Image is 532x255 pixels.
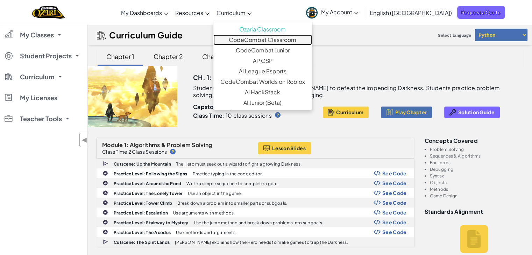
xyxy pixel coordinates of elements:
span: See Code [382,229,407,235]
img: Show Code Logo [374,220,381,225]
span: Student Projects [20,53,72,59]
img: Show Code Logo [374,190,381,195]
h3: Concepts covered [425,138,524,144]
b: Practice Level: Stairway to Mystery [114,220,188,225]
a: My Dashboards [118,3,172,22]
span: Resources [175,9,203,16]
p: Use arguments with methods. [173,211,235,215]
span: Teacher Tools [20,116,62,122]
p: Break down a problem into smaller parts or subgoals. [177,201,287,205]
a: CodeCombat Worlds on Roblox [213,76,312,87]
img: Home [32,5,65,20]
a: AI HackStack [213,87,312,97]
h3: Ch. 1: Sky Mountain [193,72,263,83]
img: IconHint.svg [275,112,281,118]
a: CodeCombat Junior [213,45,312,56]
p: : Gauntlet [193,103,317,110]
span: Lesson Slides [272,145,306,151]
span: ◀ [81,135,87,145]
li: For Loops [430,160,524,165]
button: Solution Guide [444,107,500,118]
div: Chapter 2 [147,48,190,65]
div: Chapter 3 [195,48,239,65]
p: Write a simple sequence to complete a goal. [186,181,278,186]
a: Practice Level: Around the Pond Write a simple sequence to complete a goal. Show Code Logo See Code [97,178,414,188]
span: Curriculum [217,9,246,16]
h2: Curriculum Guide [109,30,183,40]
a: Ozaria by CodeCombat logo [32,5,65,20]
img: Show Code Logo [374,229,381,234]
li: Methods [430,187,524,191]
li: Sequences & Algorithms [430,154,524,158]
img: IconPracticeLevel.svg [102,219,108,225]
img: IconPracticeLevel.svg [102,170,108,176]
b: Cutscene: Up the Mountain [114,161,171,167]
a: Practice Level: Following the Signs Practice typing in the code editor. Show Code Logo See Code [97,168,414,178]
li: Objects [430,180,524,185]
b: Practice Level: Escalation [114,210,168,216]
li: Debugging [430,167,524,172]
li: Syntax [430,174,524,178]
p: Class Time 2 Class Sessions [102,149,167,154]
img: avatar [306,7,318,19]
b: Practice Level: The Acodus [114,230,171,235]
p: Use an object in the game. [188,191,242,196]
p: The Hero must seek out a wizard to fight a growing Darkness. [176,162,302,166]
span: 1: [124,141,129,148]
span: Play Chapter [395,109,427,115]
b: Practice Level: The Lonely Tower [114,191,183,196]
a: AI League Esports [213,66,312,76]
a: Request a Quote [457,6,505,19]
p: Students enter the epic world of [PERSON_NAME] to defeat the impending Darkness. Students practic... [193,85,506,99]
b: Practice Level: Following the Signs [114,171,187,176]
span: See Code [382,170,407,176]
span: Module [102,141,123,148]
p: [PERSON_NAME] explains how the Hero needs to make games to trap the Darkness. [175,240,348,245]
span: My Account [321,8,359,16]
a: AP CSP [213,56,312,66]
li: Game Design [430,194,524,198]
span: My Licenses [20,95,57,101]
a: Cutscene: Up the Mountain The Hero must seek out a wizard to fight a growing Darkness. [97,159,414,168]
span: My Dashboards [121,9,162,16]
span: My Classes [20,32,54,38]
a: Resources [172,3,213,22]
span: Solution Guide [458,109,495,115]
a: Ozaria Classroom [213,24,312,35]
img: IconHint.svg [170,149,176,154]
p: Use the jump method and break down problems into subgoals. [193,220,323,225]
li: Problem Solving [430,147,524,152]
span: English ([GEOGRAPHIC_DATA]) [370,9,452,16]
span: See Code [382,180,407,186]
a: Practice Level: The Lonely Tower Use an object in the game. Show Code Logo See Code [97,188,414,198]
a: Practice Level: Escalation Use arguments with methods. Show Code Logo See Code [97,207,414,217]
b: Practice Level: Around the Pond [114,181,181,186]
a: Practice Level: The Acodus Use methods and arguments. Show Code Logo See Code [97,227,414,237]
a: Practice Level: Tower Climb Break down a problem into smaller parts or subgoals. Show Code Logo S... [97,198,414,207]
button: Lesson Slides [258,142,311,154]
img: Show Code Logo [374,181,381,185]
span: Curriculum [20,74,55,80]
img: Show Code Logo [374,171,381,176]
img: IconCurriculumGuide.svg [97,31,106,39]
img: Show Code Logo [374,210,381,215]
button: Play Chapter [381,107,432,118]
a: My Account [303,1,362,23]
b: Cutscene: The Spirit Lands [114,240,170,245]
p: Use methods and arguments. [176,230,236,235]
a: Curriculum [213,3,255,22]
span: See Code [382,200,407,205]
img: IconCutscene.svg [103,239,109,245]
div: Chapter 1 [99,48,141,65]
p: Practice typing in the code editor. [192,172,263,176]
img: Show Code Logo [374,200,381,205]
a: English ([GEOGRAPHIC_DATA]) [366,3,455,22]
b: Practice Level: Tower Climb [114,201,172,206]
span: See Code [382,219,407,225]
p: : 10 class sessions [193,112,272,119]
span: Select language [435,30,474,41]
